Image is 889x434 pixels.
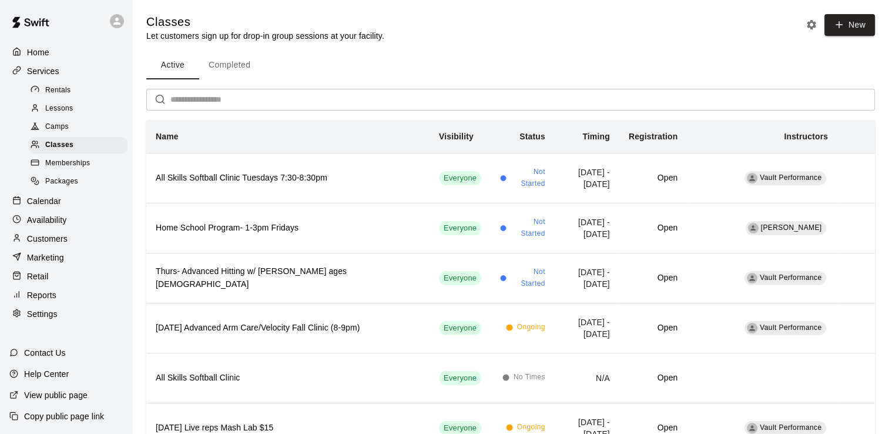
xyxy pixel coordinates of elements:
a: Classes [28,136,132,155]
span: Everyone [439,173,481,184]
a: Camps [28,118,132,136]
div: Vault Performance [747,323,757,333]
span: Everyone [439,323,481,334]
span: Everyone [439,373,481,384]
h6: [DATE] Advanced Arm Care/Velocity Fall Clinic (8-9pm) [156,322,420,335]
div: Vault Performance [747,423,757,433]
span: Classes [45,139,73,151]
span: Vault Performance [760,173,821,182]
p: View public page [24,389,88,401]
span: Rentals [45,85,71,96]
a: Home [9,44,123,61]
p: Customers [27,233,68,245]
td: [DATE] - [DATE] [555,153,619,203]
span: Not Started [511,166,545,190]
div: Lessons [28,101,128,117]
a: Calendar [9,192,123,210]
a: Services [9,62,123,80]
span: Ongoing [517,322,545,333]
div: This service is visible to all of your customers [439,171,481,185]
a: Availability [9,211,123,229]
div: This service is visible to all of your customers [439,321,481,335]
div: Memberships [28,155,128,172]
div: Rentals [28,82,128,99]
div: This service is visible to all of your customers [439,371,481,385]
td: N/A [555,353,619,403]
div: Vault Performance [747,173,757,183]
button: Active [146,51,199,79]
button: New [824,14,875,36]
p: Let customers sign up for drop-in group sessions at your facility. [146,30,384,42]
span: Vault Performance [760,273,821,282]
td: [DATE] - [DATE] [555,303,619,353]
span: [PERSON_NAME] [761,223,822,232]
span: Lessons [45,103,73,115]
h6: Open [629,372,677,385]
p: Retail [27,271,49,282]
span: Packages [45,176,78,188]
h6: Open [629,172,677,185]
span: Everyone [439,423,481,434]
div: Jacob Coats [748,223,759,233]
b: Status [519,132,545,141]
b: Name [156,132,179,141]
td: [DATE] - [DATE] [555,203,619,253]
p: Calendar [27,195,61,207]
b: Instructors [784,132,828,141]
p: Home [27,46,49,58]
a: Rentals [28,81,132,99]
div: Camps [28,119,128,135]
span: Everyone [439,273,481,284]
span: Ongoing [517,422,545,433]
p: Settings [27,308,58,320]
div: This service is visible to all of your customers [439,271,481,285]
p: Copy public page link [24,410,104,422]
span: Not Started [511,266,545,290]
b: Registration [629,132,677,141]
h6: Open [629,222,677,235]
a: Lessons [28,99,132,118]
h6: Open [629,272,677,285]
span: Camps [45,121,69,133]
p: Availability [27,214,67,226]
h6: Open [629,322,677,335]
div: Classes [28,137,128,153]
a: Retail [9,268,123,285]
td: [DATE] - [DATE] [555,253,619,303]
p: Help Center [24,368,69,380]
span: Vault Performance [760,423,821,432]
a: Reports [9,286,123,304]
span: Memberships [45,158,90,169]
p: Contact Us [24,347,66,359]
span: Vault Performance [760,323,821,332]
a: Settings [9,305,123,323]
p: Marketing [27,252,64,263]
span: Not Started [511,216,545,240]
h5: Classes [146,14,384,30]
span: No Times [514,372,545,383]
div: Packages [28,173,128,190]
a: Memberships [28,155,132,173]
a: Marketing [9,249,123,266]
div: This service is visible to all of your customers [439,221,481,235]
button: Classes settings [803,16,820,34]
span: Everyone [439,223,481,234]
h6: Home School Program- 1-3pm Fridays [156,222,420,235]
a: Customers [9,230,123,248]
b: Timing [582,132,610,141]
h6: All Skills Softball Clinic Tuesdays 7:30-8:30pm [156,172,420,185]
button: Completed [199,51,260,79]
h6: Thurs- Advanced Hitting w/ [PERSON_NAME] ages [DEMOGRAPHIC_DATA] [156,265,420,291]
p: Services [27,65,59,77]
a: Packages [28,173,132,191]
p: Reports [27,289,56,301]
h6: All Skills Softball Clinic [156,372,420,385]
